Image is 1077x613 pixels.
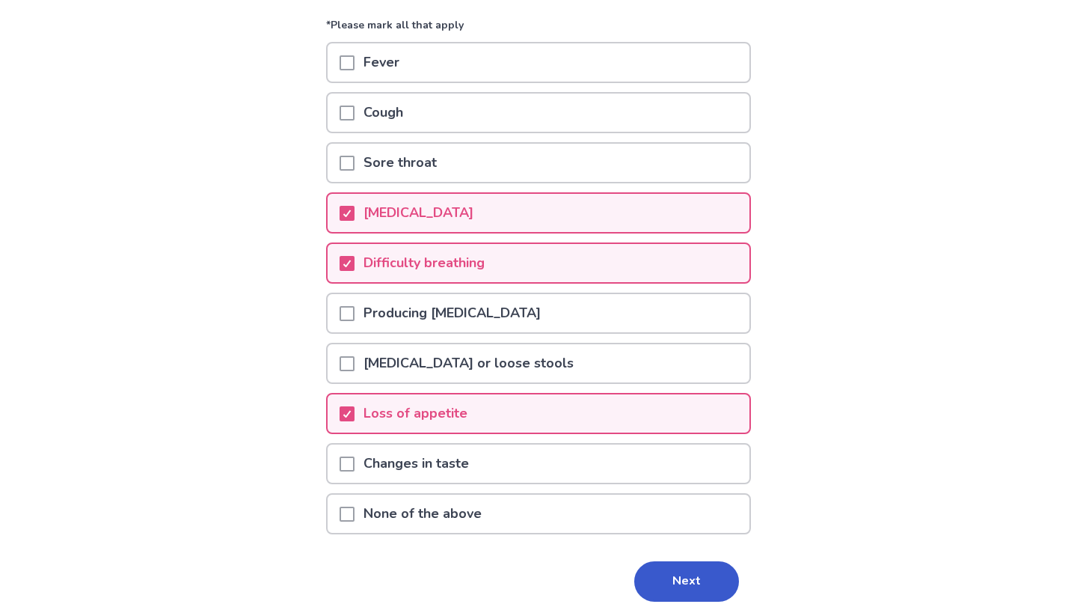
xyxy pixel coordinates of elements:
p: Cough [355,94,412,132]
p: Difficulty breathing [355,244,494,282]
p: Sore throat [355,144,446,182]
p: [MEDICAL_DATA] [355,194,482,232]
p: Loss of appetite [355,394,476,433]
p: *Please mark all that apply [326,17,751,42]
p: [MEDICAL_DATA] or loose stools [355,344,583,382]
p: Changes in taste [355,445,478,483]
p: None of the above [355,495,491,533]
p: Fever [355,43,408,82]
button: Next [634,561,739,602]
p: Producing [MEDICAL_DATA] [355,294,550,332]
